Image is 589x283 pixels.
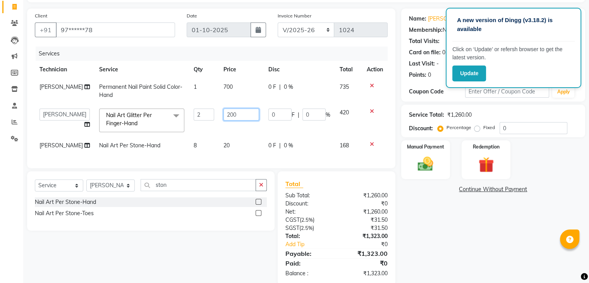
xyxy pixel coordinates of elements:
a: Continue Without Payment [403,185,584,193]
span: Nail Art Glitter Per Finger-Hand [106,112,152,127]
div: Discount: [409,124,433,133]
span: [PERSON_NAME] [39,142,83,149]
a: Add Tip [280,240,346,248]
span: Permanent Nail Paint Solid Color-Hand [99,83,182,98]
div: Balance : [280,269,337,278]
span: 2.5% [301,225,313,231]
span: 700 [223,83,233,90]
div: Service Total: [409,111,444,119]
a: [PERSON_NAME] [428,15,471,23]
th: Service [94,61,189,78]
label: Client [35,12,47,19]
th: Disc [264,61,335,78]
span: 0 F [268,83,276,91]
span: % [326,111,330,119]
a: x [137,120,141,127]
span: [PERSON_NAME] [39,83,83,90]
th: Technician [35,61,94,78]
label: Redemption [473,143,500,150]
div: ₹31.50 [337,224,393,232]
span: 2.5% [301,217,313,223]
img: _gift.svg [474,155,499,174]
div: Last Visit: [409,60,435,68]
div: ₹0 [346,240,393,248]
span: 8 [194,142,197,149]
label: Manual Payment [407,143,444,150]
div: ( ) [280,216,337,224]
th: Total [335,61,362,78]
div: Card on file: [409,48,441,57]
div: Discount: [280,200,337,208]
label: Invoice Number [278,12,311,19]
div: ₹31.50 [337,216,393,224]
div: Nail Art Per Stone-Hand [35,198,96,206]
div: Paid: [280,259,337,268]
div: 0 [442,48,445,57]
div: ₹1,323.00 [337,249,393,258]
span: Total [285,180,303,188]
span: 168 [340,142,349,149]
div: ₹1,323.00 [337,232,393,240]
div: Sub Total: [280,192,337,200]
span: 0 F [268,141,276,150]
span: 0 % [284,83,293,91]
th: Qty [189,61,219,78]
span: 20 [223,142,230,149]
th: Action [362,61,388,78]
button: Update [452,66,486,81]
span: Nail Art Per Stone-Hand [99,142,160,149]
div: Nail Art Per Stone-Toes [35,209,94,217]
div: Points: [409,71,426,79]
label: Date [187,12,197,19]
span: 735 [340,83,349,90]
span: | [298,111,299,119]
div: ₹1,260.00 [337,208,393,216]
div: Payable: [280,249,337,258]
span: CGST [285,216,300,223]
div: ₹1,260.00 [447,111,472,119]
input: Search or Scan [141,179,256,191]
button: Apply [552,86,574,98]
div: ₹1,323.00 [337,269,393,278]
div: - [436,60,439,68]
input: Search by Name/Mobile/Email/Code [56,22,175,37]
input: Enter Offer / Coupon Code [465,86,550,98]
img: _cash.svg [413,155,438,173]
div: No Active Membership [409,26,577,34]
p: Click on ‘Update’ or refersh browser to get the latest version. [452,45,575,62]
span: 1 [194,83,197,90]
div: ₹0 [337,259,393,268]
div: Total Visits: [409,37,440,45]
th: Price [219,61,264,78]
div: ₹0 [337,200,393,208]
span: 420 [340,109,349,116]
label: Percentage [446,124,471,131]
div: 0 [428,71,431,79]
label: Fixed [483,124,495,131]
div: Total: [280,232,337,240]
span: SGST [285,224,299,231]
button: +91 [35,22,57,37]
span: 0 % [284,141,293,150]
span: | [279,83,281,91]
span: | [279,141,281,150]
div: Services [36,47,393,61]
span: F [292,111,295,119]
div: ( ) [280,224,337,232]
div: Membership: [409,26,443,34]
div: Name: [409,15,426,23]
div: Net: [280,208,337,216]
div: ₹1,260.00 [337,192,393,200]
p: A new version of Dingg (v3.18.2) is available [457,16,570,33]
div: Coupon Code [409,88,465,96]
